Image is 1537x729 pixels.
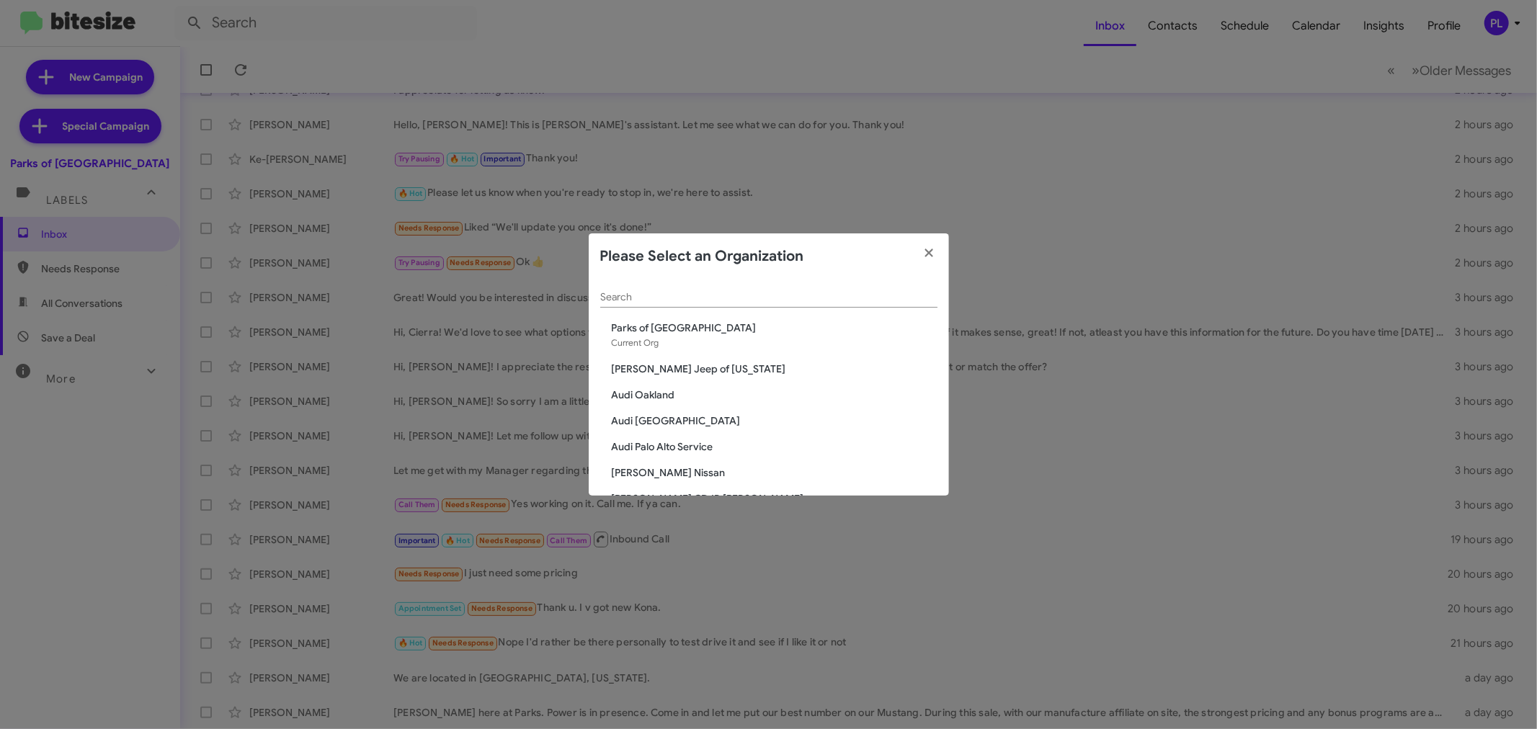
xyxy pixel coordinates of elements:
span: Current Org [612,337,659,348]
span: [PERSON_NAME] Nissan [612,465,937,480]
span: Audi Palo Alto Service [612,439,937,454]
span: [PERSON_NAME] Jeep of [US_STATE] [612,362,937,376]
h2: Please Select an Organization [600,245,804,268]
span: Audi [GEOGRAPHIC_DATA] [612,413,937,428]
span: Audi Oakland [612,388,937,402]
span: Parks of [GEOGRAPHIC_DATA] [612,321,937,335]
span: [PERSON_NAME] CDJR [PERSON_NAME] [612,491,937,506]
